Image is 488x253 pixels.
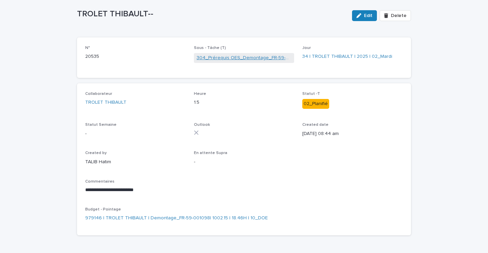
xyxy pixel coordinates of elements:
p: TROLET THIBAULT-- [77,9,347,19]
span: Heure [194,92,206,96]
span: Sous - Tâche (T) [194,46,226,50]
p: - [85,130,186,137]
a: 34 | TROLET THIBAULT | 2025 | 02_Mardi [302,53,392,60]
span: Delete [391,13,407,18]
p: 20535 [85,53,186,60]
span: Statut Semaine [85,123,117,127]
span: Created date [302,123,329,127]
p: [DATE] 08:44 am [302,130,403,137]
span: Budget - Pointage [85,207,121,212]
button: Edit [352,10,377,21]
span: Jour [302,46,311,50]
p: TALIB Hatim [85,158,186,166]
span: Created by [85,151,107,155]
a: TROLET THIBAULT [85,99,126,106]
p: - [194,158,294,166]
span: Edit [364,13,372,18]
p: 1.5 [194,99,294,106]
div: 02_Planifié [302,99,329,109]
button: Delete [380,10,411,21]
span: Statut -T [302,92,320,96]
span: Collaborateur [85,92,112,96]
a: 304_Prérequis OES_Demontage_FR-59-001098 [197,54,292,62]
span: N° [85,46,90,50]
span: Outlook [194,123,210,127]
span: Commentaires [85,180,115,184]
span: En attente Supra [194,151,227,155]
a: 979146 | TROLET THIBAULT | Demontage_FR-59-001098| 1002.15 | 18.46H | 10_DOE [85,215,268,222]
